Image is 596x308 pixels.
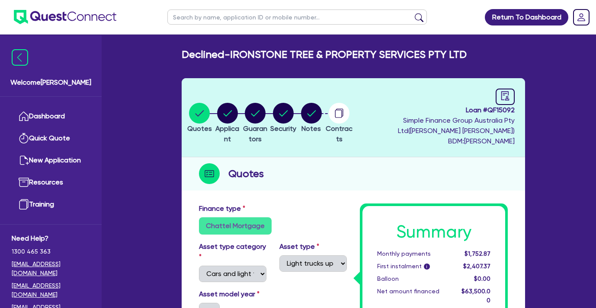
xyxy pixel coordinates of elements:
[12,171,90,194] a: Resources
[356,136,515,146] span: BDM: [PERSON_NAME]
[214,102,242,145] button: Applicant
[424,264,430,270] span: i
[371,287,455,305] div: Net amount financed
[463,263,490,270] span: $2,407.37
[301,124,321,133] span: Notes
[12,233,90,244] span: Need Help?
[270,102,297,134] button: Security
[500,91,510,101] span: audit
[356,105,515,115] span: Loan # QF15092
[270,124,296,133] span: Security
[243,124,267,143] span: Guarantors
[325,102,353,145] button: Contracts
[377,222,490,242] h1: Summary
[187,124,212,133] span: Quotes
[187,102,212,134] button: Quotes
[199,203,245,214] label: Finance type
[12,105,90,127] a: Dashboard
[19,177,29,187] img: resources
[215,124,239,143] span: Applicant
[474,275,490,282] span: $0.00
[371,249,455,258] div: Monthly payments
[371,262,455,271] div: First instalment
[199,163,220,184] img: step-icon
[167,10,427,25] input: Search by name, application ID or mobile number...
[465,250,490,257] span: $1,752.87
[10,77,91,88] span: Welcome [PERSON_NAME]
[570,6,593,29] a: Dropdown toggle
[192,289,273,299] label: Asset model year
[279,241,319,252] label: Asset type
[12,260,90,278] a: [EMAIL_ADDRESS][DOMAIN_NAME]
[12,281,90,299] a: [EMAIL_ADDRESS][DOMAIN_NAME]
[182,48,467,61] h2: Declined - IRONSTONE TREE & PROPERTY SERVICES PTY LTD
[241,102,269,145] button: Guarantors
[19,199,29,210] img: training
[19,155,29,165] img: new-application
[19,133,29,143] img: quick-quote
[371,274,455,283] div: Balloon
[496,89,515,105] a: audit
[228,166,264,181] h2: Quotes
[461,288,490,304] span: $63,500.00
[199,241,266,262] label: Asset type category
[14,10,116,24] img: quest-connect-logo-blue
[301,102,322,134] button: Notes
[398,116,515,135] span: Simple Finance Group Australia Pty Ltd ( [PERSON_NAME] [PERSON_NAME] )
[12,127,90,149] a: Quick Quote
[12,247,90,256] span: 1300 465 363
[12,149,90,171] a: New Application
[199,217,272,235] label: Chattel Mortgage
[12,49,28,66] img: icon-menu-close
[326,124,352,143] span: Contracts
[485,9,568,25] a: Return To Dashboard
[12,194,90,216] a: Training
